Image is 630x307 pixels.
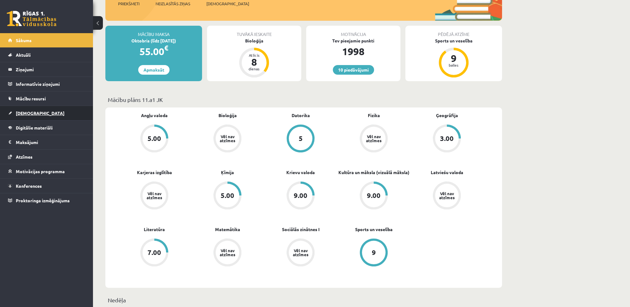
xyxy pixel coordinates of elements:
a: 5 [264,125,337,154]
span: Atzīmes [16,154,33,160]
a: Fizika [368,112,380,119]
div: Bioloģija [207,37,301,44]
a: Vēl nav atzīmes [118,182,191,211]
div: 9.00 [367,192,381,199]
div: 5 [299,135,303,142]
a: Angļu valoda [141,112,168,119]
div: Vēl nav atzīmes [146,191,163,200]
a: Vēl nav atzīmes [191,125,264,154]
div: dienas [245,67,263,71]
a: Krievu valoda [286,169,315,176]
span: Aktuāli [16,52,31,58]
a: Informatīvie ziņojumi [8,77,85,91]
a: 7.00 [118,239,191,268]
span: Digitālie materiāli [16,125,53,130]
a: Vēl nav atzīmes [264,239,337,268]
div: 55.00 [105,44,202,59]
a: Sports un veselība [355,226,393,233]
legend: Informatīvie ziņojumi [16,77,85,91]
a: Atzīmes [8,150,85,164]
div: Vēl nav atzīmes [219,134,236,143]
a: Proktoringa izmēģinājums [8,193,85,208]
a: Vēl nav atzīmes [410,182,483,211]
a: Literatūra [144,226,165,233]
a: Datorika [292,112,310,119]
a: Maksājumi [8,135,85,149]
a: 10 piedāvājumi [333,65,374,75]
a: Sociālās zinātnes I [282,226,319,233]
div: 5.00 [148,135,161,142]
p: Mācību plāns 11.a1 JK [108,95,500,104]
div: 5.00 [221,192,234,199]
a: 5.00 [118,125,191,154]
a: Ģeogrāfija [436,112,458,119]
a: Ķīmija [221,169,234,176]
div: Tev pieejamie punkti [306,37,400,44]
legend: Ziņojumi [16,62,85,77]
div: 8 [245,57,263,67]
span: Motivācijas programma [16,169,65,174]
a: Bioloģija [218,112,237,119]
div: Sports un veselība [405,37,502,44]
div: 1998 [306,44,400,59]
div: Mācību maksa [105,26,202,37]
a: Kultūra un māksla (vizuālā māksla) [338,169,409,176]
div: Atlicis [245,53,263,57]
a: 9 [337,239,410,268]
div: Vēl nav atzīmes [292,248,309,257]
a: Vēl nav atzīmes [337,125,410,154]
div: Vēl nav atzīmes [219,248,236,257]
a: Digitālie materiāli [8,121,85,135]
a: Sākums [8,33,85,47]
span: Konferences [16,183,42,189]
p: Nedēļa [108,296,500,304]
legend: Maksājumi [16,135,85,149]
a: Sports un veselība 9 balles [405,37,502,78]
a: Konferences [8,179,85,193]
a: Motivācijas programma [8,164,85,178]
a: Ziņojumi [8,62,85,77]
a: Rīgas 1. Tālmācības vidusskola [7,11,56,26]
span: Sākums [16,37,32,43]
span: Proktoringa izmēģinājums [16,198,70,203]
div: Pēdējā atzīme [405,26,502,37]
div: 9.00 [294,192,307,199]
div: 3.00 [440,135,454,142]
div: Motivācija [306,26,400,37]
div: Vēl nav atzīmes [438,191,456,200]
a: 5.00 [191,182,264,211]
a: Aktuāli [8,48,85,62]
div: Oktobris (līdz [DATE]) [105,37,202,44]
a: [DEMOGRAPHIC_DATA] [8,106,85,120]
a: 3.00 [410,125,483,154]
a: Matemātika [215,226,240,233]
a: Latviešu valoda [431,169,463,176]
div: 7.00 [148,249,161,256]
a: Karjeras izglītība [137,169,172,176]
a: 9.00 [264,182,337,211]
a: 9.00 [337,182,410,211]
span: Priekšmeti [118,1,139,7]
a: Vēl nav atzīmes [191,239,264,268]
span: Neizlasītās ziņas [156,1,190,7]
a: Apmaksāt [138,65,170,75]
span: € [164,43,168,52]
div: 9 [444,53,463,63]
div: Vēl nav atzīmes [365,134,382,143]
span: [DEMOGRAPHIC_DATA] [206,1,249,7]
div: Tuvākā ieskaite [207,26,301,37]
span: Mācību resursi [16,96,46,101]
div: balles [444,63,463,67]
div: 9 [372,249,376,256]
span: [DEMOGRAPHIC_DATA] [16,110,64,116]
a: Bioloģija Atlicis 8 dienas [207,37,301,78]
a: Mācību resursi [8,91,85,106]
